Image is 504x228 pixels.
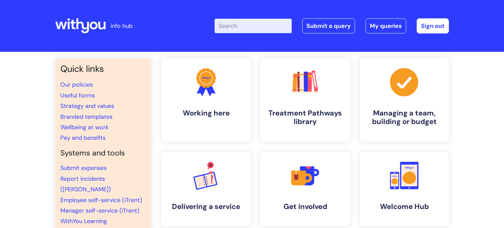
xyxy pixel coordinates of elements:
a: Pay and benefits [60,134,106,142]
a: Working here [161,58,251,141]
a: Managing a team, building or budget [360,58,449,141]
a: Welcome Hub [360,152,449,226]
a: Employee self-service (iTrent) [60,196,142,204]
a: Wellbeing at work [60,123,109,131]
h3: Quick links [60,64,146,74]
a: Our policies [60,81,93,89]
a: Submit expenses [60,164,107,172]
h4: Get involved [266,202,345,211]
a: WithYou Learning [60,217,107,225]
a: Useful forms [60,92,95,99]
h4: Working here [167,109,245,117]
a: Delivering a service [161,152,251,226]
h4: Managing a team, building or budget [365,109,444,126]
a: Treatment Pathways library [261,58,350,141]
a: Submit a query [302,18,355,33]
div: | - [215,18,449,33]
a: Sign out [417,18,449,33]
a: Get involved [261,152,350,226]
h4: Treatment Pathways library [266,109,345,126]
h4: Systems and tools [60,149,146,158]
a: Report incidents ([PERSON_NAME]) [60,175,111,193]
a: Strategy and values [60,102,114,110]
a: Branded templates [60,113,113,121]
input: Search [215,19,292,33]
h4: Welcome Hub [365,202,444,211]
a: My queries [366,18,406,33]
p: info hub [111,21,133,31]
a: Manager self-service (iTrent) [60,207,139,215]
h4: Delivering a service [167,202,245,211]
